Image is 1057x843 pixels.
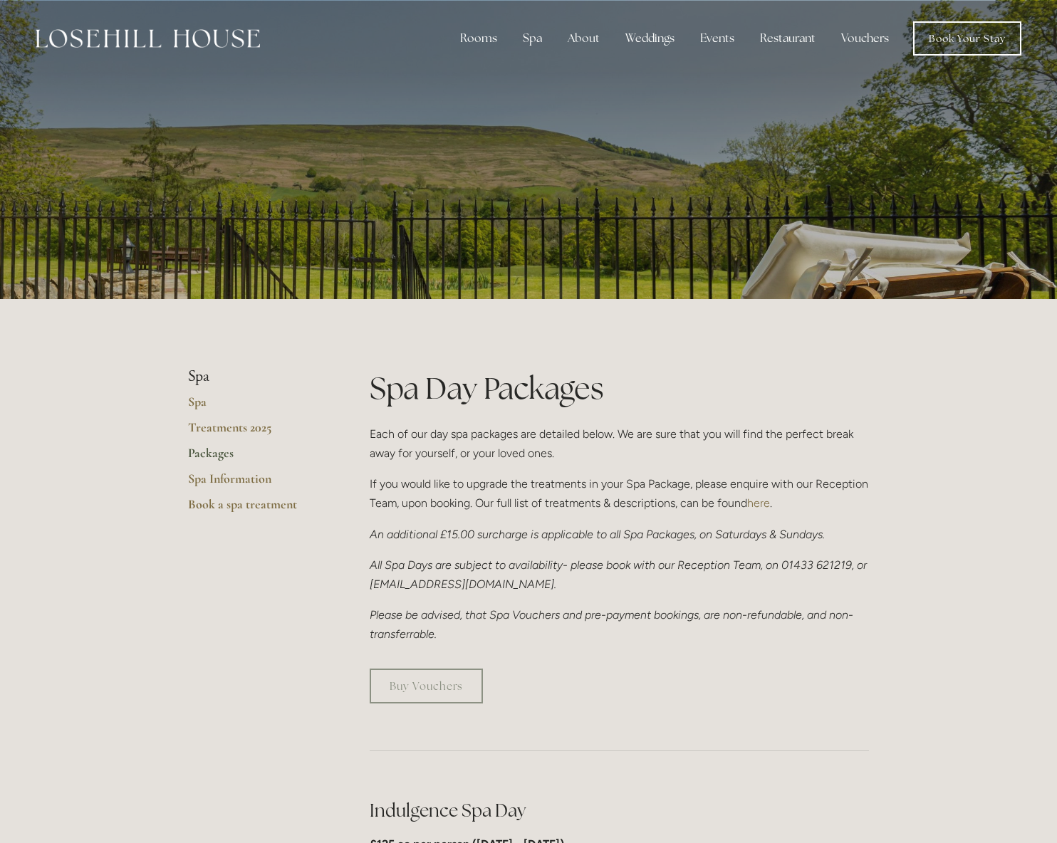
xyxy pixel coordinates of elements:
[449,24,509,53] div: Rooms
[689,24,746,53] div: Events
[370,367,869,409] h1: Spa Day Packages
[913,21,1021,56] a: Book Your Stay
[556,24,611,53] div: About
[830,24,900,53] a: Vouchers
[370,424,869,463] p: Each of our day spa packages are detailed below. We are sure that you will find the perfect break...
[36,29,260,48] img: Losehill House
[511,24,553,53] div: Spa
[370,608,853,641] em: Please be advised, that Spa Vouchers and pre-payment bookings, are non-refundable, and non-transf...
[370,474,869,513] p: If you would like to upgrade the treatments in your Spa Package, please enquire with our Receptio...
[188,367,324,386] li: Spa
[188,394,324,419] a: Spa
[614,24,686,53] div: Weddings
[370,669,483,703] a: Buy Vouchers
[188,419,324,445] a: Treatments 2025
[749,24,827,53] div: Restaurant
[747,496,770,510] a: here
[370,798,869,823] h2: Indulgence Spa Day
[370,528,825,541] em: An additional £15.00 surcharge is applicable to all Spa Packages, on Saturdays & Sundays.
[188,496,324,522] a: Book a spa treatment
[188,445,324,471] a: Packages
[370,558,870,591] em: All Spa Days are subject to availability- please book with our Reception Team, on 01433 621219, o...
[188,471,324,496] a: Spa Information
